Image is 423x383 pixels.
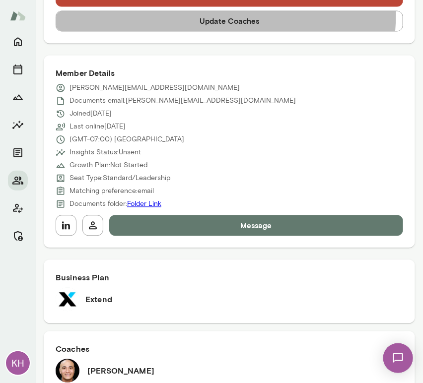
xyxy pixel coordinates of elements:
[85,294,112,306] h6: Extend
[127,200,161,208] a: Folder Link
[8,32,28,52] button: Home
[8,87,28,107] button: Growth Plan
[70,148,141,158] p: Insights Status: Unsent
[56,343,403,355] h6: Coaches
[56,272,403,284] h6: Business Plan
[70,161,147,171] p: Growth Plan: Not Started
[70,109,112,119] p: Joined [DATE]
[8,115,28,135] button: Insights
[56,11,403,32] button: Update Coaches
[8,171,28,191] button: Members
[70,96,296,106] p: Documents email: [PERSON_NAME][EMAIL_ADDRESS][DOMAIN_NAME]
[56,359,79,383] img: James Menezes
[87,365,154,377] h6: [PERSON_NAME]
[56,67,403,79] h6: Member Details
[70,174,170,184] p: Seat Type: Standard/Leadership
[10,6,26,25] img: Mento
[70,122,126,132] p: Last online [DATE]
[70,135,184,145] p: (GMT-07:00) [GEOGRAPHIC_DATA]
[8,60,28,79] button: Sessions
[70,83,240,93] p: [PERSON_NAME][EMAIL_ADDRESS][DOMAIN_NAME]
[8,198,28,218] button: Client app
[8,226,28,246] button: Manage
[109,215,403,236] button: Message
[8,143,28,163] button: Documents
[6,351,30,375] div: KH
[70,199,161,209] p: Documents folder:
[70,187,154,196] p: Matching preference: email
